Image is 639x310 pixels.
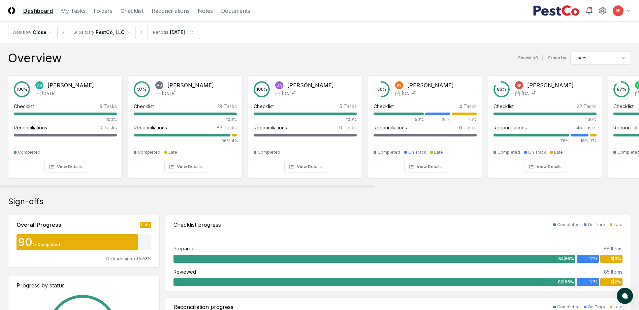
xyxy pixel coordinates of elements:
[152,7,190,15] a: Reconciliations
[374,117,424,123] div: 50%
[542,55,544,62] div: |
[106,256,142,261] span: On track sign-offs
[588,222,606,228] div: On Track
[153,29,168,35] div: Periods
[434,149,443,155] div: Late
[44,161,86,173] button: View Details
[614,222,622,228] div: Late
[134,124,167,131] div: Reconciliations
[589,279,598,285] span: 1 | 1 %
[588,304,606,310] div: On Track
[248,70,362,179] a: 100%DA[PERSON_NAME][DATE]Checklist5 Tasks100%Reconciliations0 TasksCompletedView Details
[528,149,546,155] div: On Track
[614,304,622,310] div: Late
[18,149,40,155] div: Completed
[557,304,580,310] div: Completed
[374,124,407,131] div: Reconciliations
[173,221,221,229] div: Checklist progress
[140,222,151,228] div: Late
[282,91,295,97] span: [DATE]
[258,149,280,155] div: Completed
[232,138,237,144] div: 4%
[32,242,60,248] div: % Completed
[557,222,580,228] div: Completed
[498,149,520,155] div: Completed
[254,124,287,131] div: Reconciliations
[8,196,631,207] div: Sign-offs
[173,245,195,252] div: Prepared
[134,138,230,144] div: 96%
[218,103,237,110] div: 18 Tasks
[577,103,597,110] div: 22 Tasks
[142,256,151,261] span: 57 %
[17,281,151,289] div: Progress by status
[571,138,588,144] div: 18%
[121,7,143,15] a: Checklist
[493,117,597,123] div: 100%
[493,103,514,110] div: Checklist
[459,103,477,110] div: 4 Tasks
[459,124,477,131] div: 0 Tasks
[165,215,631,292] a: Checklist progressCompletedOn TrackLatePrepared88 Items84|95%1|1%3|3%Reviewed85 Items82|96%1|1%2|2%
[425,117,450,123] div: 25%
[613,103,634,110] div: Checklist
[287,81,334,89] div: [PERSON_NAME]
[610,256,621,262] span: 3 | 3 %
[612,5,624,17] button: RK
[99,124,117,131] div: 0 Tasks
[558,279,574,285] span: 82 | 96 %
[254,117,357,123] div: 100%
[616,8,620,13] span: RK
[378,149,400,155] div: Completed
[610,279,621,285] span: 2 | 2 %
[590,138,597,144] div: 7%
[339,124,357,131] div: 0 Tasks
[254,103,274,110] div: Checklist
[17,221,61,229] div: Overall Progress
[42,91,56,97] span: [DATE]
[527,81,574,89] div: [PERSON_NAME]
[147,26,200,39] button: Periods[DATE]
[37,83,42,88] span: AS
[402,91,415,97] span: [DATE]
[12,29,31,35] div: Workflow
[168,149,177,155] div: Late
[407,81,454,89] div: [PERSON_NAME]
[374,103,394,110] div: Checklist
[488,70,602,179] a: 83%RK[PERSON_NAME][DATE]Checklist22 Tasks100%Reconciliations45 Tasks76%18%7%CompletedOn TrackLate...
[8,70,123,179] a: 100%AS[PERSON_NAME][DATE]Checklist9 Tasks100%Reconciliations0 TasksCompletedView Details
[518,55,538,61] div: Showing 9
[368,70,482,179] a: 50%RV[PERSON_NAME][DATE]Checklist4 Tasks50%25%25%Reconciliations0 TasksCompletedOn TrackLateView ...
[8,26,200,39] nav: breadcrumb
[604,268,622,275] div: 85 Items
[452,117,477,123] div: 25%
[128,70,243,179] a: 97%AG[PERSON_NAME][DATE]Checklist18 Tasks100%Reconciliations83 Tasks96%4%CompletedLateView Details
[493,138,569,144] div: 76%
[61,7,86,15] a: My Tasks
[164,161,206,173] button: View Details
[14,124,47,131] div: Reconciliations
[554,149,563,155] div: Late
[99,103,117,110] div: 9 Tasks
[17,237,32,248] div: 90
[217,124,237,131] div: 83 Tasks
[604,245,622,252] div: 88 Items
[284,161,326,173] button: View Details
[397,83,402,88] span: RV
[157,83,162,88] span: AG
[340,103,357,110] div: 5 Tasks
[533,5,580,16] img: PestCo logo
[134,103,154,110] div: Checklist
[8,7,15,14] img: Logo
[73,29,94,35] div: Subsidiary
[14,103,34,110] div: Checklist
[548,56,566,60] label: Group by
[589,256,598,262] span: 1 | 1 %
[138,149,160,155] div: Completed
[576,124,597,131] div: 45 Tasks
[493,124,527,131] div: Reconciliations
[404,161,446,173] button: View Details
[170,29,185,36] div: [DATE]
[524,161,566,173] button: View Details
[94,7,113,15] a: Folders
